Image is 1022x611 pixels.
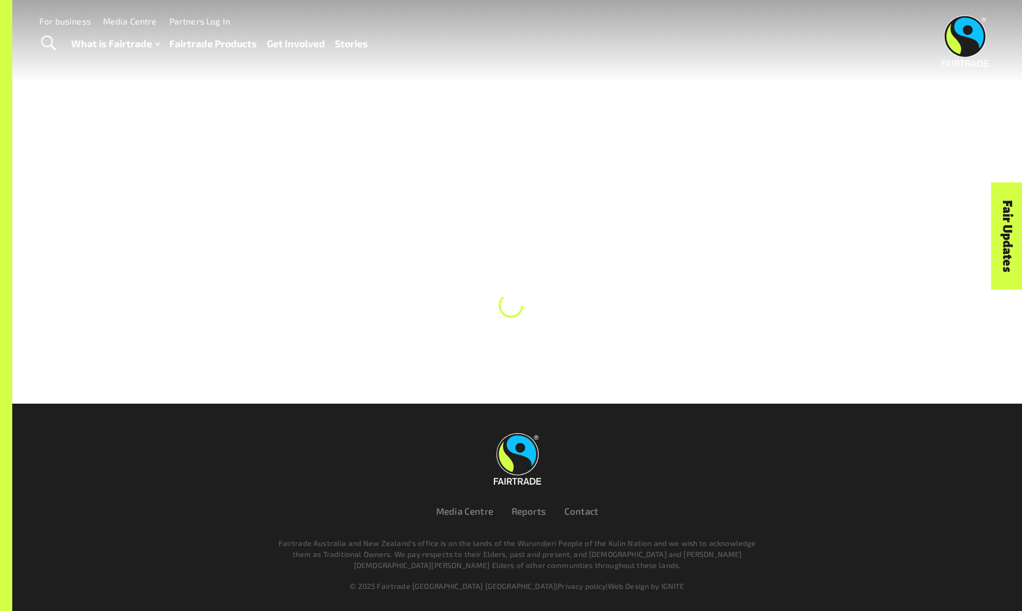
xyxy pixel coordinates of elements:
[273,537,761,571] p: Fairtrade Australia and New Zealand’s office is on the lands of the Wurundjeri People of the Kuli...
[148,580,886,591] div: | |
[494,433,541,485] img: Fairtrade Australia New Zealand logo
[103,16,157,26] a: Media Centre
[942,15,989,67] img: Fairtrade Australia New Zealand logo
[71,35,159,53] a: What is Fairtrade
[335,35,368,53] a: Stories
[436,505,493,517] a: Media Centre
[33,28,63,59] a: Toggle Search
[608,582,685,590] a: Web Design by IGNITE
[39,16,91,26] a: For business
[558,582,605,590] a: Privacy policy
[267,35,325,53] a: Get Involved
[350,582,556,590] span: © 2025 Fairtrade [GEOGRAPHIC_DATA] [GEOGRAPHIC_DATA]
[169,16,230,26] a: Partners Log In
[512,505,546,517] a: Reports
[169,35,257,53] a: Fairtrade Products
[564,505,598,517] a: Contact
